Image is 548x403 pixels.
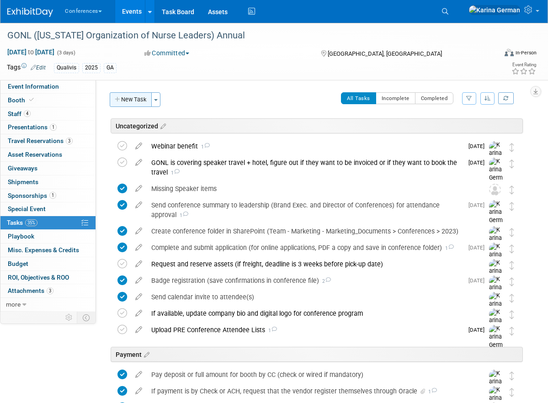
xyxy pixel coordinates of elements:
span: to [27,48,35,56]
span: Misc. Expenses & Credits [8,246,79,254]
img: Karina German [489,158,503,190]
span: 35% [25,219,37,226]
span: 2 [319,278,331,284]
a: Presentations1 [0,121,96,134]
i: Move task [510,294,514,302]
i: Move task [510,186,514,194]
span: 4 [24,110,31,117]
i: Move task [510,261,514,270]
span: Tasks [7,219,37,226]
span: more [6,301,21,308]
span: Presentations [8,123,57,131]
a: Edit [31,64,46,71]
div: Payment [111,347,523,362]
span: ROI, Objectives & ROO [8,274,69,281]
i: Booth reservation complete [29,97,34,102]
a: Playbook [0,230,96,243]
a: Event Information [0,80,96,93]
span: 1 [50,124,57,131]
a: edit [131,201,147,209]
a: edit [131,185,147,193]
div: Missing Speaker items [147,181,471,196]
a: edit [131,227,147,235]
span: (3 days) [56,50,75,56]
td: Personalize Event Tab Strip [61,312,77,323]
i: Move task [510,244,514,253]
span: 1 [265,328,277,334]
i: Move task [510,143,514,152]
div: Send conference summary to leadership (Brand Exec. and Director of Conferences) for attendance ap... [147,197,463,223]
a: Shipments [0,175,96,189]
img: Format-Inperson.png [505,49,514,56]
a: Giveaways [0,162,96,175]
span: Event Information [8,83,59,90]
span: Travel Reservations [8,137,73,144]
div: Request and reserve assets (if freight, deadline is 3 weeks before pick-up date) [147,256,471,272]
div: GONL ([US_STATE] Organization of Nurse Leaders) Annual [4,27,485,44]
span: [DATE] [468,277,489,284]
span: [DATE] [DATE] [7,48,55,56]
span: 3 [47,287,53,294]
img: Karina German [489,308,503,341]
span: Staff [8,110,31,117]
i: Move task [510,277,514,286]
i: Move task [510,228,514,237]
button: Completed [415,92,454,104]
button: Incomplete [376,92,415,104]
a: edit [131,142,147,150]
div: GA [104,63,117,73]
button: New Task [110,92,152,107]
i: Move task [510,327,514,335]
img: Karina German [489,141,503,174]
span: [DATE] [468,327,489,333]
span: 1 [198,144,210,150]
div: Send calendar invite to attendee(s) [147,289,471,305]
a: edit [131,260,147,268]
span: Giveaways [8,164,37,172]
a: Edit sections [158,121,166,130]
div: Event Format [454,48,537,61]
a: edit [131,293,147,301]
a: Tasks35% [0,216,96,229]
span: Sponsorships [8,192,56,199]
img: Karina German [489,200,503,233]
span: Budget [8,260,28,267]
span: 1 [442,245,454,251]
a: Budget [0,257,96,270]
i: Move task [510,310,514,319]
a: edit [131,371,147,379]
a: edit [131,159,147,167]
img: Karina German [489,226,503,259]
span: [DATE] [468,143,489,149]
span: 1 [427,389,437,395]
img: ExhibitDay [7,8,53,17]
img: Unassigned [489,184,501,196]
div: If payment is by Check or ACH, request that the vendor register themselves through Oracle [147,383,471,399]
button: All Tasks [341,92,376,104]
td: Toggle Event Tabs [77,312,96,323]
i: Move task [510,159,514,168]
div: GONL is covering speaker travel + hotel, figure out if they want to be invoiced or if they want t... [147,155,463,180]
span: [GEOGRAPHIC_DATA], [GEOGRAPHIC_DATA] [328,50,442,57]
a: Staff4 [0,107,96,121]
a: ROI, Objectives & ROO [0,271,96,284]
img: Karina German [489,370,503,402]
a: Travel Reservations3 [0,134,96,148]
a: Special Event [0,202,96,216]
img: Karina German [489,325,503,357]
a: more [0,298,96,311]
div: Uncategorized [111,118,523,133]
a: Booth [0,94,96,107]
div: Webinar benefit [147,138,463,154]
div: Pay deposit or full amount for booth by CC (check or wired if mandatory) [147,367,471,382]
span: 1 [168,170,180,176]
a: Attachments3 [0,284,96,297]
td: Tags [7,63,46,73]
a: Sponsorships1 [0,189,96,202]
span: 1 [176,212,188,218]
a: Refresh [498,92,514,104]
img: Karina German [489,243,503,275]
span: Shipments [8,178,38,186]
span: 1 [49,192,56,199]
div: 2025 [82,63,101,73]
